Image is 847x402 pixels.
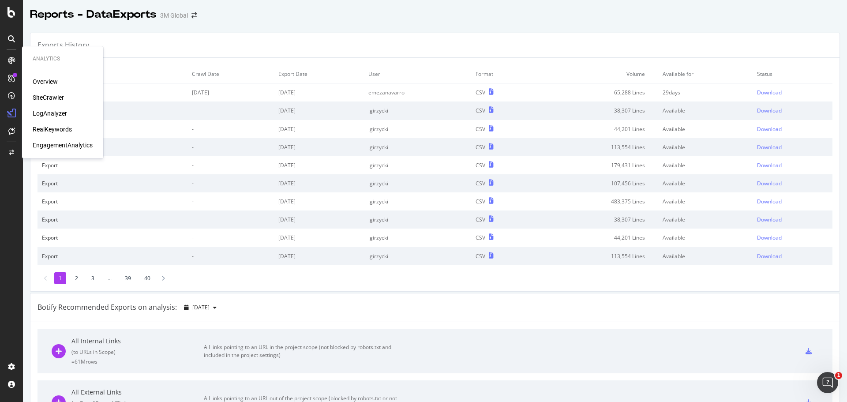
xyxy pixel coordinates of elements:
[757,234,828,241] a: Download
[33,55,93,63] div: Analytics
[757,162,828,169] a: Download
[364,83,471,102] td: emezanavarro
[364,65,471,83] td: User
[71,337,204,346] div: All Internal Links
[757,216,828,223] a: Download
[757,198,828,205] a: Download
[274,83,364,102] td: [DATE]
[476,89,485,96] div: CSV
[42,252,183,260] div: Export
[187,156,274,174] td: -
[42,162,183,169] div: Export
[757,89,782,96] div: Download
[274,101,364,120] td: [DATE]
[71,388,204,397] div: All External Links
[42,143,183,151] div: Export
[42,180,183,187] div: Export
[757,198,782,205] div: Download
[37,302,177,312] div: Botify Recommended Exports on analysis:
[663,234,748,241] div: Available
[663,162,748,169] div: Available
[180,301,220,315] button: [DATE]
[187,65,274,83] td: Crawl Date
[42,125,183,133] div: Export
[33,125,72,134] div: RealKeywords
[364,210,471,229] td: lgirzycki
[33,77,58,86] a: Overview
[757,107,782,114] div: Download
[274,156,364,174] td: [DATE]
[187,120,274,138] td: -
[757,143,828,151] a: Download
[658,65,753,83] td: Available for
[535,120,658,138] td: 44,201 Lines
[54,272,66,284] li: 1
[37,40,89,50] div: Exports History
[476,180,485,187] div: CSV
[476,125,485,133] div: CSV
[817,372,838,393] iframe: Intercom live chat
[364,192,471,210] td: lgirzycki
[663,216,748,223] div: Available
[476,162,485,169] div: CSV
[535,210,658,229] td: 38,307 Lines
[535,65,658,83] td: Volume
[757,125,828,133] a: Download
[120,272,135,284] li: 39
[757,252,782,260] div: Download
[364,247,471,265] td: lgirzycki
[757,180,828,187] a: Download
[364,138,471,156] td: lgirzycki
[476,107,485,114] div: CSV
[103,272,116,284] li: ...
[274,229,364,247] td: [DATE]
[535,174,658,192] td: 107,456 Lines
[471,65,535,83] td: Format
[757,107,828,114] a: Download
[364,156,471,174] td: lgirzycki
[757,252,828,260] a: Download
[42,198,183,205] div: Export
[192,304,210,311] span: 2025 Sep. 21st
[187,101,274,120] td: -
[37,65,187,83] td: Export Type
[476,234,485,241] div: CSV
[42,234,183,241] div: Export
[274,192,364,210] td: [DATE]
[42,89,183,96] div: URL Export (1 column)
[187,138,274,156] td: -
[757,234,782,241] div: Download
[274,210,364,229] td: [DATE]
[535,83,658,102] td: 65,288 Lines
[658,83,753,102] td: 29 days
[30,7,157,22] div: Reports - DataExports
[535,156,658,174] td: 179,431 Lines
[663,125,748,133] div: Available
[87,272,99,284] li: 3
[364,229,471,247] td: lgirzycki
[187,229,274,247] td: -
[191,12,197,19] div: arrow-right-arrow-left
[806,348,812,354] div: csv-export
[71,348,204,356] div: ( to URLs in Scope )
[33,93,64,102] a: SiteCrawler
[71,272,82,284] li: 2
[42,216,183,223] div: Export
[187,247,274,265] td: -
[757,89,828,96] a: Download
[274,174,364,192] td: [DATE]
[476,198,485,205] div: CSV
[274,65,364,83] td: Export Date
[835,372,842,379] span: 1
[535,229,658,247] td: 44,201 Lines
[757,216,782,223] div: Download
[535,101,658,120] td: 38,307 Lines
[757,180,782,187] div: Download
[33,109,67,118] a: LogAnalyzer
[663,143,748,151] div: Available
[160,11,188,20] div: 3M Global
[535,247,658,265] td: 113,554 Lines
